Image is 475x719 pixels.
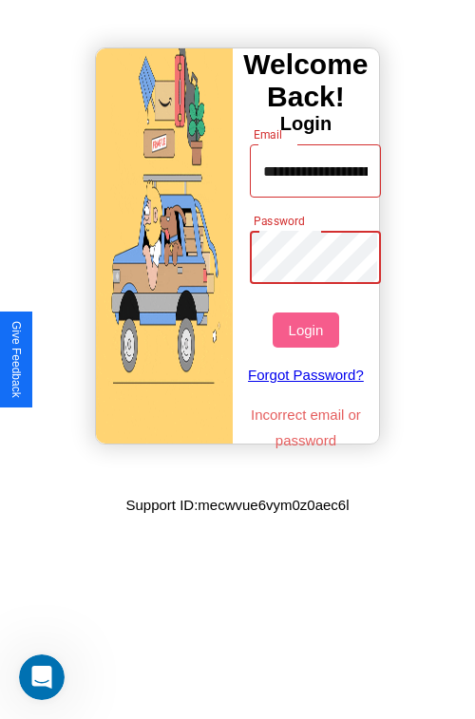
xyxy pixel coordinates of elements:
[240,348,372,402] a: Forgot Password?
[233,48,379,113] h3: Welcome Back!
[9,321,23,398] div: Give Feedback
[19,654,65,700] iframe: Intercom live chat
[240,402,372,453] p: Incorrect email or password
[273,312,338,348] button: Login
[254,126,283,142] label: Email
[96,48,233,444] img: gif
[233,113,379,135] h4: Login
[125,492,349,518] p: Support ID: mecwvue6vym0z0aec6l
[254,213,304,229] label: Password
